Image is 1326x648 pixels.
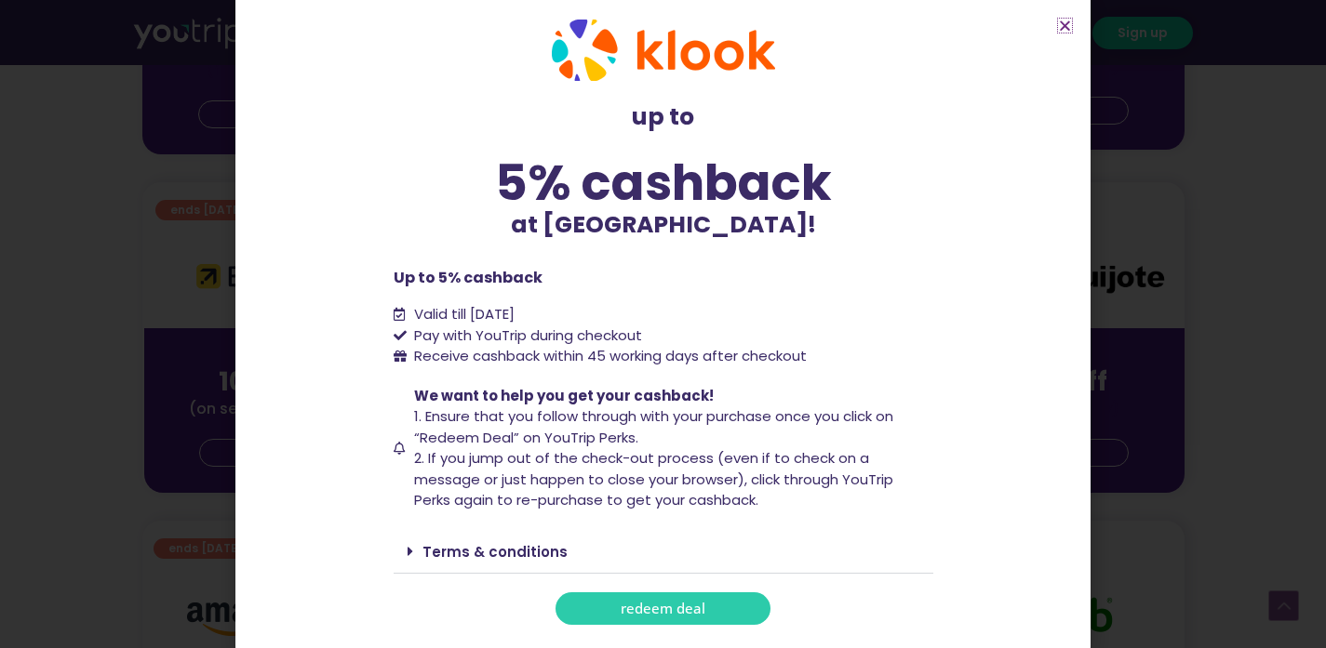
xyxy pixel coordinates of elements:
[394,530,933,574] div: Terms & conditions
[414,406,893,447] span: 1. Ensure that you follow through with your purchase once you click on “Redeem Deal” on YouTrip P...
[1058,19,1072,33] a: Close
[621,602,705,615] span: redeem deal
[414,386,714,405] span: We want to help you get your cashback!
[394,207,933,243] p: at [GEOGRAPHIC_DATA]!
[409,325,642,347] span: Pay with YouTrip during checkout
[409,304,515,325] span: Valid till [DATE]
[394,99,933,135] p: up to
[422,542,568,562] a: Terms & conditions
[394,267,933,289] p: Up to 5% cashback
[556,592,770,625] a: redeem deal
[414,448,893,509] span: 2. If you jump out of the check-out process (even if to check on a message or just happen to clos...
[409,346,807,367] span: Receive cashback within 45 working days after checkout
[394,158,933,207] div: 5% cashback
